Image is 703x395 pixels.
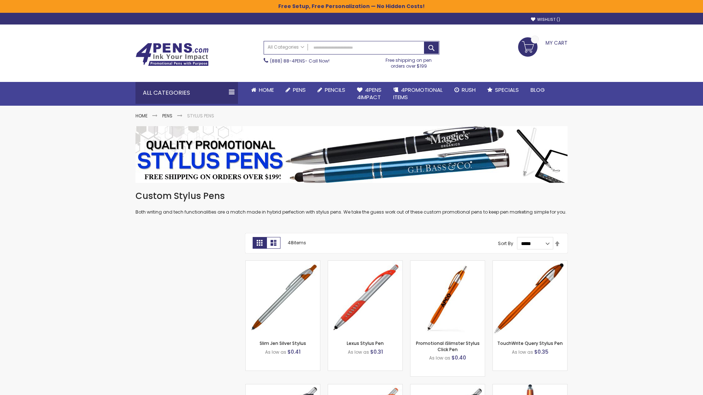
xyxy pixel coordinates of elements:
img: Slim Jen Silver Stylus-Orange [246,261,320,335]
a: (888) 88-4PENS [270,58,305,64]
a: Lexus Metallic Stylus Pen-Orange [410,384,485,390]
a: Rush [449,82,481,98]
label: Sort By [498,240,513,247]
img: Stylus Pens [135,126,568,183]
span: As low as [429,355,450,361]
strong: Stylus Pens [187,113,214,119]
a: All Categories [264,41,308,53]
img: Promotional iSlimster Stylus Click Pen-Orange [410,261,485,335]
a: Slim Jen Silver Stylus [260,340,306,346]
a: Lexus Stylus Pen-Orange [328,260,402,267]
a: Boston Silver Stylus Pen-Orange [328,384,402,390]
div: Free shipping on pen orders over $199 [378,54,440,69]
p: items [288,237,306,249]
a: Home [135,113,148,119]
a: Specials [481,82,525,98]
span: Specials [495,86,519,94]
a: Blog [525,82,551,98]
span: Pens [293,86,306,94]
span: $0.35 [534,348,548,355]
a: TouchWrite Command Stylus Pen-Orange [493,384,567,390]
a: Boston Stylus Pen-Orange [246,384,320,390]
a: Promotional iSlimster Stylus Click Pen [416,340,480,352]
div: All Categories [135,82,238,104]
a: Pencils [312,82,351,98]
span: $0.40 [451,354,466,361]
span: $0.41 [287,348,301,355]
span: As low as [348,349,369,355]
span: As low as [512,349,533,355]
a: Home [245,82,280,98]
img: 4Pens Custom Pens and Promotional Products [135,43,209,66]
span: $0.31 [370,348,383,355]
span: Rush [462,86,476,94]
a: Pens [280,82,312,98]
div: Both writing and tech functionalities are a match made in hybrid perfection with stylus pens. We ... [135,190,568,215]
span: Pencils [325,86,345,94]
h1: Custom Stylus Pens [135,190,568,202]
a: Promotional iSlimster Stylus Click Pen-Orange [410,260,485,267]
span: - Call Now! [270,58,330,64]
strong: Grid [253,237,267,249]
span: 4Pens 4impact [357,86,382,101]
img: TouchWrite Query Stylus Pen-Orange [493,261,567,335]
a: TouchWrite Query Stylus Pen [497,340,563,346]
a: TouchWrite Query Stylus Pen-Orange [493,260,567,267]
span: Home [259,86,274,94]
a: Pens [162,113,172,119]
span: As low as [265,349,286,355]
span: All Categories [268,44,304,50]
a: 4PROMOTIONALITEMS [387,82,449,106]
img: Lexus Stylus Pen-Orange [328,261,402,335]
a: Wishlist [531,17,560,22]
span: Blog [531,86,545,94]
span: 48 [288,240,294,246]
a: Lexus Stylus Pen [347,340,384,346]
a: Slim Jen Silver Stylus-Orange [246,260,320,267]
a: 4Pens4impact [351,82,387,106]
span: 4PROMOTIONAL ITEMS [393,86,443,101]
